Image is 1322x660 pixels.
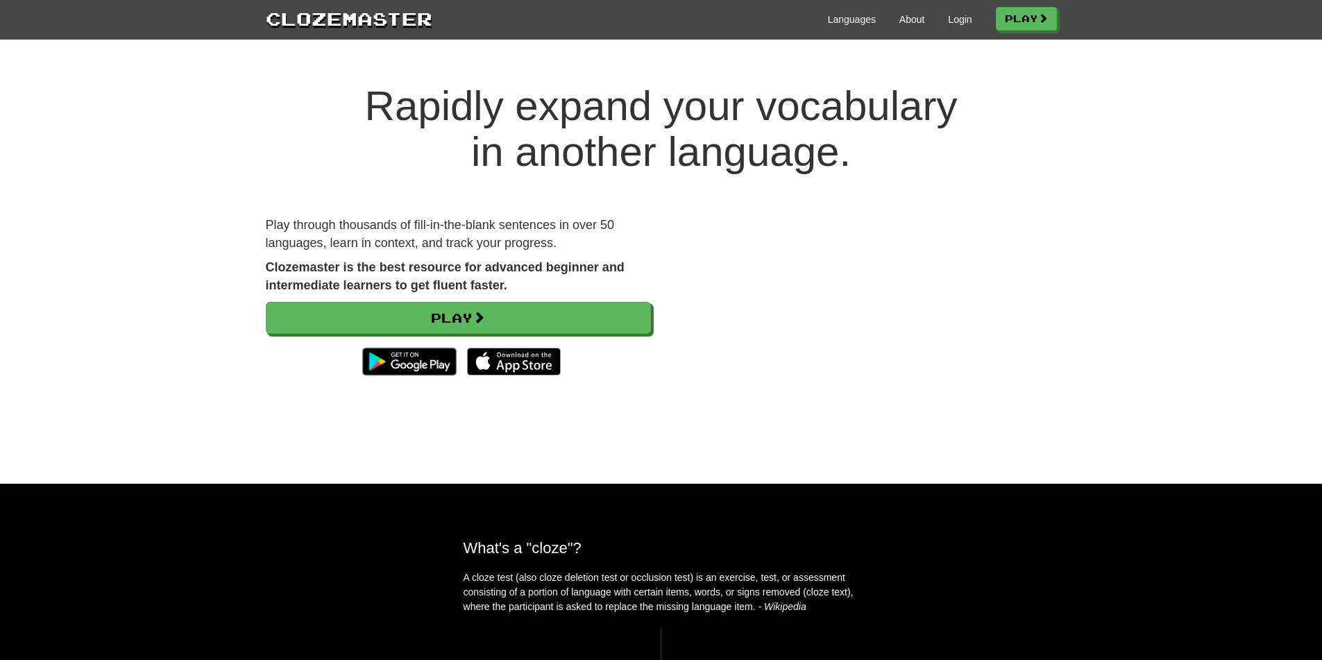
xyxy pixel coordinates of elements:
span: lan [266,236,282,250]
a: Play [266,302,651,334]
span: ass [793,572,808,583]
span: uent [433,278,467,292]
span: ticipant [509,601,554,612]
span: con [464,586,480,598]
span: guages, [266,236,327,250]
span: rcise, [719,572,758,583]
span: rds, [695,586,723,598]
span: le [344,278,354,292]
span: fill- [414,218,430,232]
span: s [737,586,742,598]
span: rmediate [266,278,340,292]
h2: What's a "cloze"? [464,539,859,557]
span: rtion [528,586,558,598]
span: t [498,572,500,583]
span: P [266,218,274,232]
span: inte [266,278,288,292]
span: loze [539,572,562,583]
span: te [831,586,840,598]
span: est) [675,572,693,583]
span: ssing [656,601,688,612]
span: - [759,601,806,612]
span: t [675,572,677,583]
span: a [602,260,609,274]
span: de [565,572,576,583]
span: loze [803,586,829,598]
span: zemaster [266,260,340,274]
span: ster. [471,278,507,292]
a: Languages [828,12,876,26]
span: occ [632,572,647,583]
span: rtain [634,586,663,598]
span: ce [634,586,645,598]
span: t [357,260,362,274]
span: letion [565,572,599,583]
span: ginner [546,260,599,274]
span: th [294,218,304,232]
span: earn [330,236,358,250]
span: or [465,260,482,274]
span: loze [472,572,495,583]
span: rack [446,236,473,250]
span: est [498,572,514,583]
a: Clozemaster [266,6,432,31]
span: tences [499,218,556,232]
span: a [566,601,571,612]
span: c [539,572,544,583]
span: rough [294,218,336,232]
span: ad [485,260,500,274]
span: ntext, [375,236,418,250]
span: ( [516,572,519,583]
span: ipedia [764,601,806,612]
span: vanced [485,260,543,274]
span: source [409,260,461,274]
span: t [446,236,450,250]
span: o [573,218,579,232]
span: sisting [464,586,507,598]
span: mi [656,601,666,612]
img: Download_on_the_App_Store_Badge_US-UK_135x40-25178aeef6eb6b83b96f5f2d004eda3bffbb37122de64afbaef7... [467,348,561,375]
span: est, [761,572,779,583]
span: arners [344,278,392,292]
span: nguage [692,601,732,612]
span: t [493,601,495,612]
span: a [422,236,429,250]
span: A or is an or of a of or is to [464,572,854,612]
span: par [509,601,523,612]
span: t [602,572,604,583]
span: est [380,260,405,274]
span: w [464,601,471,612]
span: la [692,601,700,612]
span: be [546,260,561,274]
span: nguage [571,586,611,598]
span: re [763,586,771,598]
span: moved [763,586,800,598]
span: of in 50 in [266,218,615,250]
span: re [605,601,613,612]
span: tem. [734,601,755,612]
a: Play [996,7,1057,31]
span: gress. [505,236,557,250]
span: fl [433,278,441,292]
span: place [605,601,637,612]
span: ver [573,218,597,232]
span: pro [505,236,523,250]
span: exe [719,572,735,583]
span: ith [614,586,632,598]
span: t [640,601,643,612]
span: tho [339,218,357,232]
span: wo [695,586,707,598]
span: it [666,586,670,598]
span: la [571,586,579,598]
span: i [734,601,736,612]
span: nd [422,236,443,250]
span: also [516,572,536,583]
span: usands [339,218,397,232]
span: igns [737,586,760,598]
span: sked [566,601,591,612]
span: re [409,260,421,274]
span: lay [266,218,290,232]
span: ems, [666,586,691,598]
a: Login [948,12,972,26]
span: xt), [831,586,853,598]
